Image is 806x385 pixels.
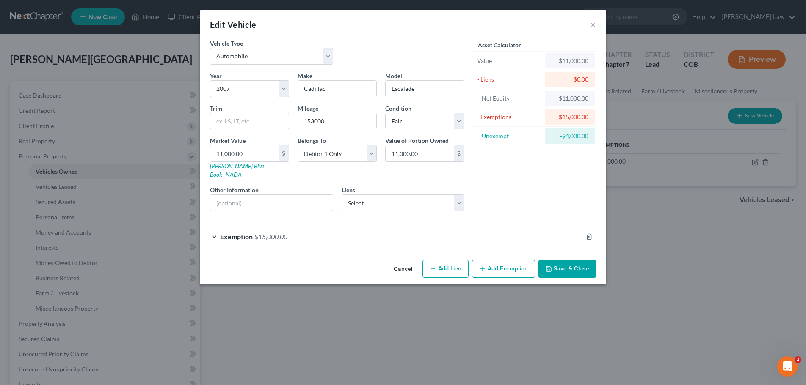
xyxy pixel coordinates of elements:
label: Liens [342,186,355,194]
input: ex. Nissan [298,81,376,97]
label: Condition [385,104,411,113]
label: Value of Portion Owned [385,136,449,145]
a: NADA [226,171,242,178]
div: $0.00 [552,75,588,84]
label: Asset Calculator [478,41,521,49]
div: $ [454,145,464,161]
button: Cancel [387,261,419,278]
input: ex. Altima [386,81,464,97]
div: $11,000.00 [552,94,588,103]
label: Model [385,71,402,80]
input: (optional) [210,195,333,211]
label: Mileage [298,104,318,113]
div: $15,000.00 [552,113,588,121]
div: - Exemptions [477,113,541,121]
span: Make [298,72,312,79]
input: 0.00 [386,145,454,161]
input: -- [298,113,376,129]
button: Add Lien [422,260,469,278]
label: Other Information [210,186,259,194]
span: 2 [795,356,801,363]
div: = Net Equity [477,94,541,103]
a: [PERSON_NAME] Blue Book [210,162,264,178]
label: Trim [210,104,222,113]
button: × [590,19,596,30]
div: = Unexempt [477,132,541,140]
span: Belongs To [298,137,326,144]
div: Edit Vehicle [210,19,257,30]
div: -$4,000.00 [552,132,588,140]
button: Add Exemption [472,260,535,278]
input: 0.00 [210,145,279,161]
input: ex. LS, LT, etc [210,113,289,129]
div: $11,000.00 [552,57,588,65]
span: Exemption [220,232,253,240]
iframe: Intercom live chat [777,356,798,377]
button: Save & Close [538,260,596,278]
span: $15,000.00 [254,232,287,240]
label: Year [210,71,222,80]
div: - Liens [477,75,541,84]
label: Vehicle Type [210,39,243,48]
label: Market Value [210,136,246,145]
div: Value [477,57,541,65]
div: $ [279,145,289,161]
